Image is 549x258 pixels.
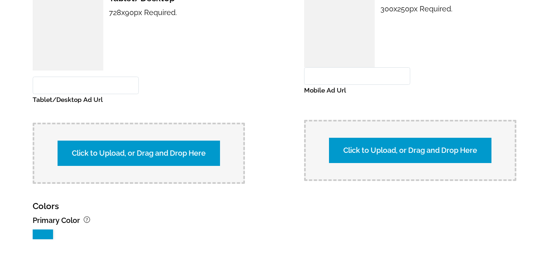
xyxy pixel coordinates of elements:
[329,138,491,163] label: Click to Upload, or Drag and Drop Here
[380,2,516,55] p: 300x250px Required.
[58,141,220,166] label: Click to Upload, or Drag and Drop Here
[86,217,88,223] tspan: ?
[304,85,410,96] label: Mobile Ad Url
[33,94,139,106] label: Tablet/Desktop Ad Url
[33,216,80,225] b: Primary Color
[33,198,59,214] h3: Colors
[109,6,245,71] p: 728x90px Required.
